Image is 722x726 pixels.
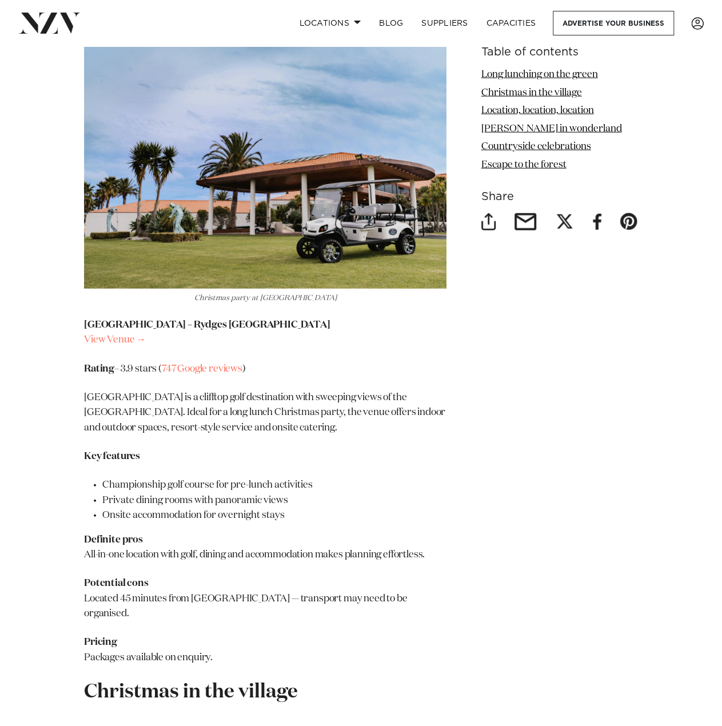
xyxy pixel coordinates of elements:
[481,191,638,203] h6: Share
[102,493,446,508] li: Private dining rooms with panoramic views
[370,11,412,35] a: BLOG
[84,335,146,345] a: View Venue →
[102,478,446,493] li: Championship golf course for pre-lunch activities
[84,635,446,665] p: Packages available on enquiry.
[102,508,446,523] li: Onsite accommodation for overnight stays
[84,576,446,621] p: Located 45 minutes from [GEOGRAPHIC_DATA] — transport may need to be organised.
[412,11,477,35] a: SUPPLIERS
[481,70,597,79] a: Long lunching on the green
[481,159,566,169] a: Escape to the forest
[18,13,81,33] img: nzv-logo.png
[162,364,242,374] a: 747 Google reviews
[481,106,593,115] a: Location, location, location
[84,637,117,647] strong: Pricing
[84,364,114,374] strong: Rating
[477,11,545,35] a: Capacities
[481,123,621,133] a: [PERSON_NAME] in wonderland
[84,579,149,588] strong: Potential cons
[553,11,674,35] a: Advertise your business
[84,535,143,545] strong: Definite pros
[481,46,638,58] h6: Table of contents
[84,682,298,701] strong: Christmas in the village
[84,320,330,330] strong: [GEOGRAPHIC_DATA] – Rydges [GEOGRAPHIC_DATA]
[481,142,591,151] a: Countryside celebrations
[290,11,370,35] a: Locations
[194,294,337,302] em: Christmas party at [GEOGRAPHIC_DATA]
[84,452,140,461] strong: Key features
[481,87,581,97] a: Christmas in the village
[84,362,446,377] p: – 3.9 stars ( )
[84,390,446,436] p: [GEOGRAPHIC_DATA] is a clifftop golf destination with sweeping views of the [GEOGRAPHIC_DATA]. Id...
[84,47,446,289] img: Golf cart in front of Rydges Formosa Auckland Golf Resort
[84,533,446,563] p: All-in-one location with golf, dining and accommodation makes planning effortless.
